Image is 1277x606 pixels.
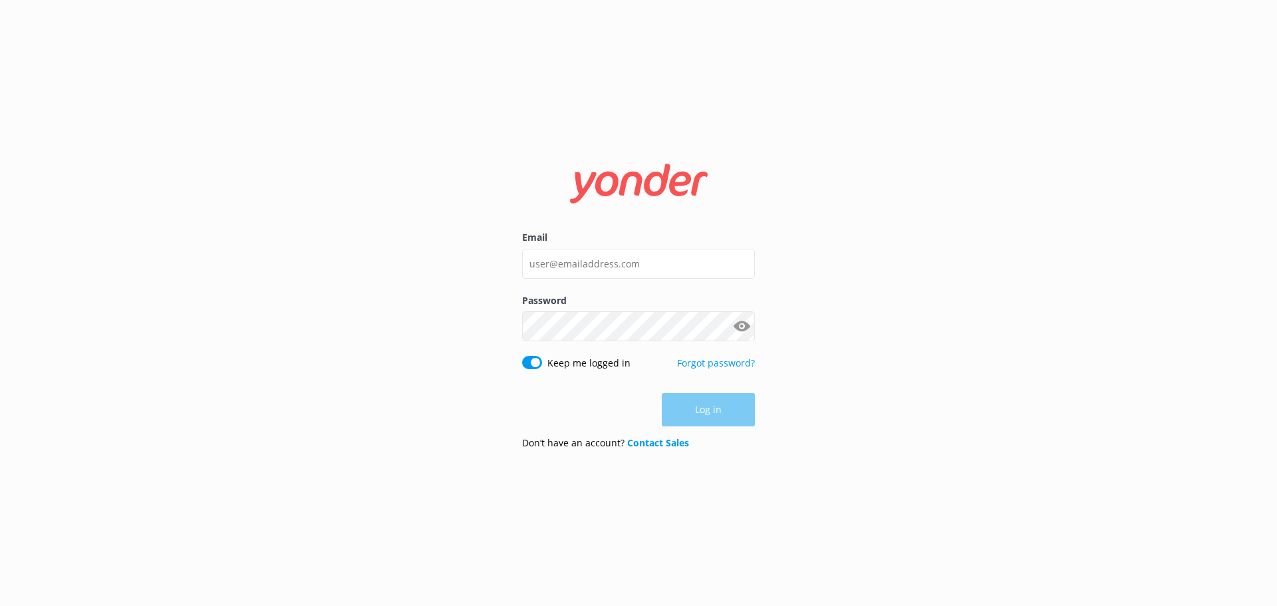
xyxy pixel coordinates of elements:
[522,230,755,245] label: Email
[627,436,689,449] a: Contact Sales
[522,293,755,308] label: Password
[547,356,631,371] label: Keep me logged in
[728,313,755,340] button: Show password
[522,436,689,450] p: Don’t have an account?
[522,249,755,279] input: user@emailaddress.com
[677,357,755,369] a: Forgot password?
